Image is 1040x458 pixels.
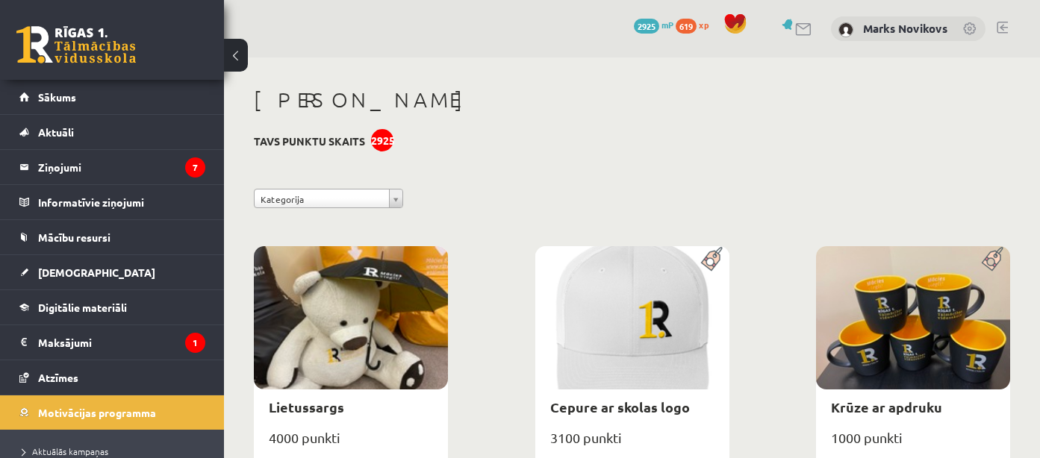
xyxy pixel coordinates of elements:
span: xp [699,19,709,31]
a: Atzīmes [19,360,205,395]
a: Mācību resursi [19,220,205,254]
a: Lietussargs [269,398,344,415]
span: [DEMOGRAPHIC_DATA] [38,266,155,279]
a: Ziņojumi7 [19,150,205,184]
a: Motivācijas programma [19,395,205,430]
a: Informatīvie ziņojumi [19,185,205,219]
span: Digitālie materiāli [38,301,127,314]
a: Kategorija [254,189,403,208]
a: Maksājumi1 [19,325,205,360]
h3: Tavs punktu skaits [254,135,365,148]
a: Aktuālās kampaņas [22,445,209,458]
span: Sākums [38,90,76,104]
a: Rīgas 1. Tālmācības vidusskola [16,26,136,63]
div: 2925 [371,129,393,151]
legend: Maksājumi [38,325,205,360]
a: 2925 mP [634,19,673,31]
span: 2925 [634,19,659,34]
span: Motivācijas programma [38,406,156,419]
a: Digitālie materiāli [19,290,205,324]
img: Populāra prece [696,246,729,272]
span: Atzīmes [38,371,78,384]
span: 619 [676,19,697,34]
legend: Ziņojumi [38,150,205,184]
i: 7 [185,157,205,178]
h1: [PERSON_NAME] [254,87,1010,113]
img: Populāra prece [977,246,1010,272]
a: Aktuāli [19,115,205,149]
img: Marks Novikovs [838,22,853,37]
a: Sākums [19,80,205,114]
legend: Informatīvie ziņojumi [38,185,205,219]
span: Aktuālās kampaņas [22,445,108,457]
span: Aktuāli [38,125,74,139]
a: [DEMOGRAPHIC_DATA] [19,255,205,289]
i: 1 [185,333,205,353]
a: Krūze ar apdruku [831,398,942,415]
a: Marks Novikovs [863,21,947,36]
span: Kategorija [261,189,383,209]
a: Cepure ar skolas logo [550,398,690,415]
span: Mācību resursi [38,230,110,244]
span: mP [661,19,673,31]
a: 619 xp [676,19,716,31]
